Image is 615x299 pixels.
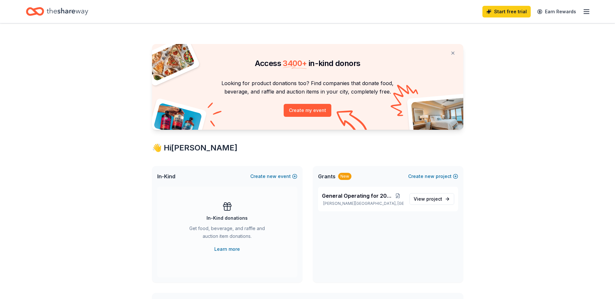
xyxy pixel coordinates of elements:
div: 👋 Hi [PERSON_NAME] [152,143,463,153]
span: General Operating for 2026 [322,192,392,200]
button: Create my event [284,104,331,117]
p: Looking for product donations too? Find companies that donate food, beverage, and raffle and auct... [160,79,455,96]
div: New [338,173,351,180]
span: project [426,196,442,202]
span: 3400 + [283,59,307,68]
span: new [267,172,277,180]
div: In-Kind donations [207,214,248,222]
img: Pizza [145,40,195,82]
a: Home [26,4,88,19]
a: View project [409,193,454,205]
a: Learn more [214,245,240,253]
span: Access in-kind donors [255,59,361,68]
span: View [414,195,442,203]
a: Start free trial [482,6,531,17]
img: Curvy arrow [337,110,369,135]
button: Createnewproject [408,172,458,180]
p: [PERSON_NAME][GEOGRAPHIC_DATA], [GEOGRAPHIC_DATA] [322,201,404,206]
a: Earn Rewards [533,6,580,17]
span: In-Kind [157,172,175,180]
button: Createnewevent [250,172,297,180]
span: new [425,172,434,180]
span: Grants [318,172,336,180]
div: Get food, beverage, and raffle and auction item donations. [183,225,271,243]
